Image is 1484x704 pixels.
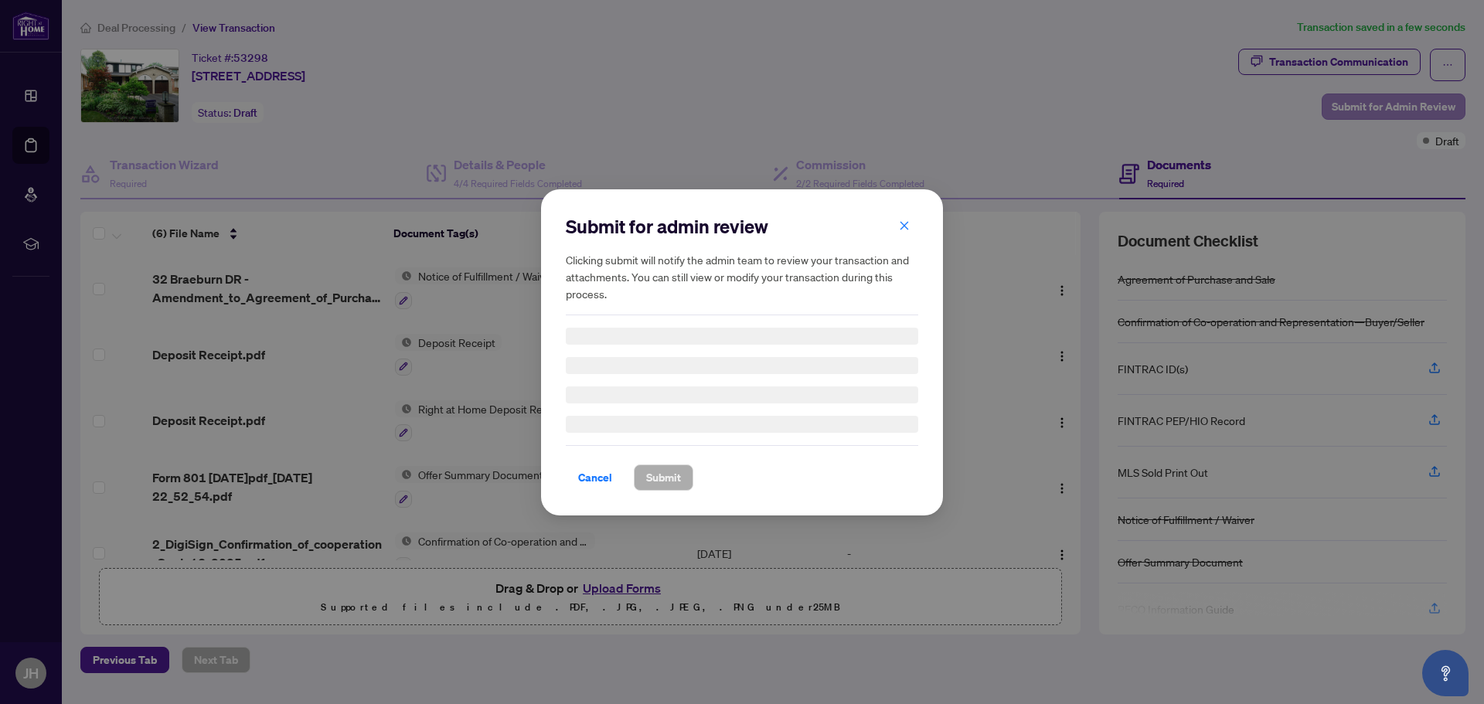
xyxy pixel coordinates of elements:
span: Cancel [578,465,612,490]
h2: Submit for admin review [566,214,918,239]
span: close [899,219,910,230]
h5: Clicking submit will notify the admin team to review your transaction and attachments. You can st... [566,251,918,302]
button: Cancel [566,464,625,491]
button: Open asap [1422,650,1469,696]
button: Submit [634,464,693,491]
